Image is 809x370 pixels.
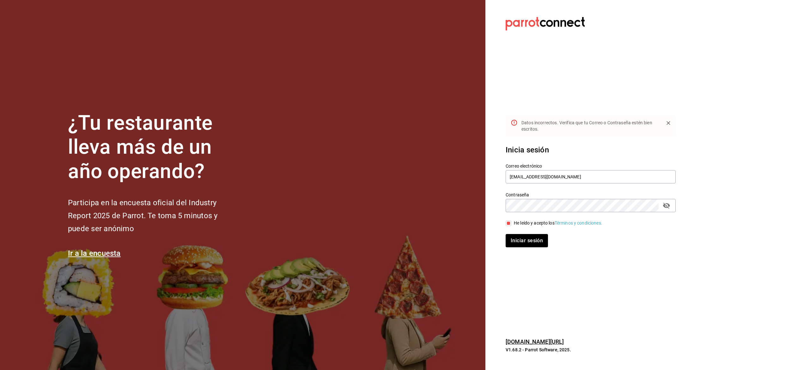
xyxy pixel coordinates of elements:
[506,163,676,168] label: Correo electrónico
[514,220,602,226] div: He leído y acepto los
[506,192,676,197] label: Contraseña
[506,338,564,345] a: [DOMAIN_NAME][URL]
[506,170,676,183] input: Ingresa tu correo electrónico
[664,118,673,128] button: Close
[506,347,676,353] p: V1.68.2 - Parrot Software, 2025.
[68,249,121,258] a: Ir a la encuesta
[661,200,672,211] button: passwordField
[68,196,239,235] h2: Participa en la encuesta oficial del Industry Report 2025 de Parrot. Te toma 5 minutos y puede se...
[506,144,676,156] h3: Inicia sesión
[555,220,602,225] a: Términos y condiciones.
[521,117,659,135] div: Datos incorrectos. Verifica que tu Correo o Contraseña estén bien escritos.
[506,234,548,247] button: Iniciar sesión
[68,111,239,184] h1: ¿Tu restaurante lleva más de un año operando?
